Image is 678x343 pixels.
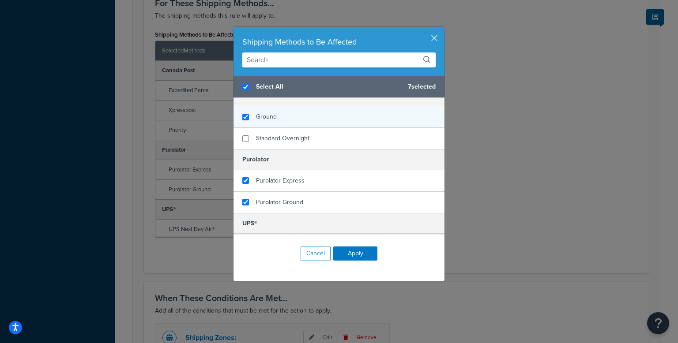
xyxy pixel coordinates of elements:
[234,149,444,170] h5: Purolator
[256,81,401,93] span: Select All
[234,213,444,234] h5: UPS®
[333,246,377,261] button: Apply
[256,112,277,121] span: Ground
[301,246,331,261] button: Cancel
[234,76,444,98] div: 7 selected
[256,134,309,143] span: Standard Overnight
[256,198,303,207] span: Purolator Ground
[242,52,436,67] input: Search
[256,176,305,185] span: Purolator Express
[242,36,436,48] div: Shipping Methods to Be Affected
